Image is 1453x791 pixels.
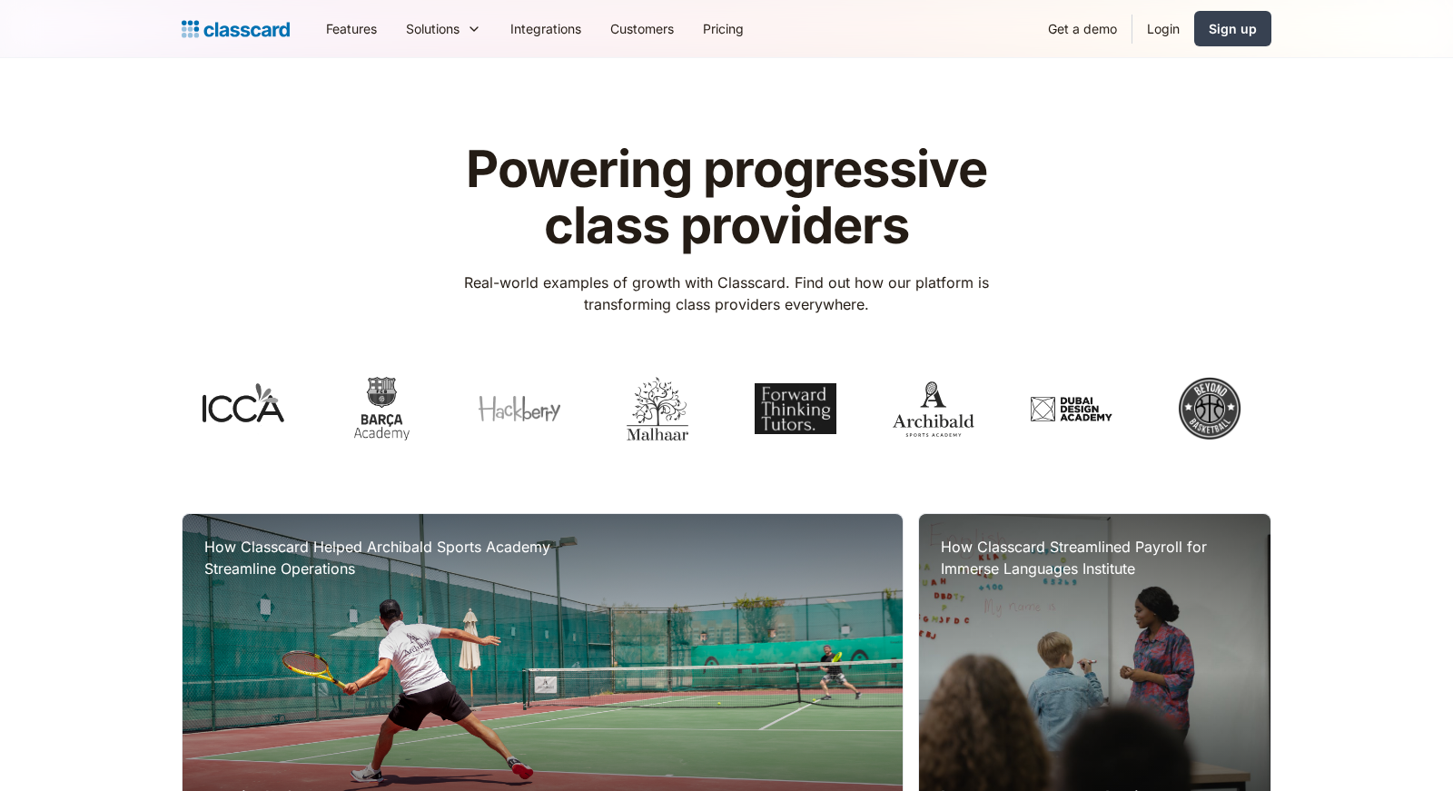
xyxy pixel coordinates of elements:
[439,142,1015,253] h1: Powering progressive class providers
[1132,8,1194,49] a: Login
[941,536,1249,579] h3: How Classcard Streamlined Payroll for Immerse Languages Institute
[688,8,758,49] a: Pricing
[182,16,290,42] a: home
[1033,8,1132,49] a: Get a demo
[406,19,460,38] div: Solutions
[391,8,496,49] div: Solutions
[311,8,391,49] a: Features
[439,272,1015,315] p: Real-world examples of growth with Classcard. Find out how our platform is transforming class pro...
[596,8,688,49] a: Customers
[204,536,568,579] h3: How Classcard Helped Archibald Sports Academy Streamline Operations
[1209,19,1257,38] div: Sign up
[1194,11,1271,46] a: Sign up
[496,8,596,49] a: Integrations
